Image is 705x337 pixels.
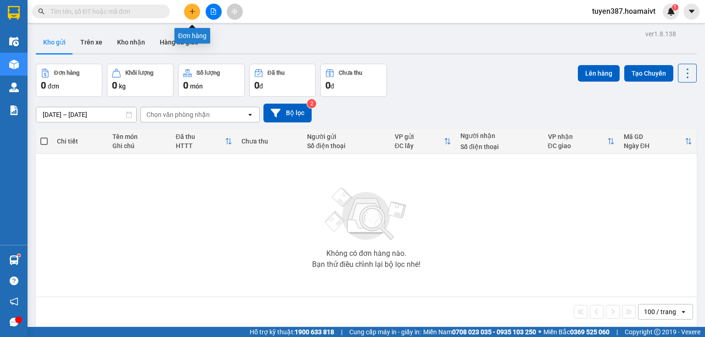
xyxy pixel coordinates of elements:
[624,65,673,82] button: Tạo Chuyến
[178,64,245,97] button: Số lượng0món
[680,308,687,315] svg: open
[152,31,206,53] button: Hàng đã giao
[48,83,59,90] span: đơn
[307,133,386,140] div: Người gửi
[312,261,420,268] div: Bạn thử điều chỉnh lại bộ lọc nhé!
[254,80,259,91] span: 0
[36,31,73,53] button: Kho gửi
[231,8,238,15] span: aim
[41,80,46,91] span: 0
[9,60,19,69] img: warehouse-icon
[538,330,541,334] span: ⚪️
[543,129,619,154] th: Toggle SortBy
[624,142,685,149] div: Ngày ĐH
[667,7,675,16] img: icon-new-feature
[683,4,699,20] button: caret-down
[210,8,217,15] span: file-add
[452,328,536,336] strong: 0708 023 035 - 0935 103 250
[119,83,126,90] span: kg
[390,129,456,154] th: Toggle SortBy
[341,327,342,337] span: |
[619,129,697,154] th: Toggle SortBy
[174,28,210,44] div: Đơn hàng
[624,133,685,140] div: Mã GD
[9,255,19,265] img: warehouse-icon
[673,4,677,11] span: 1
[330,83,334,90] span: đ
[548,142,607,149] div: ĐC giao
[654,329,660,335] span: copyright
[110,31,152,53] button: Kho nhận
[112,142,167,149] div: Ghi chú
[320,64,387,97] button: Chưa thu0đ
[171,129,237,154] th: Toggle SortBy
[17,254,20,257] sup: 1
[246,111,254,118] svg: open
[644,307,676,316] div: 100 / trang
[183,80,188,91] span: 0
[325,80,330,91] span: 0
[395,133,444,140] div: VP gửi
[10,276,18,285] span: question-circle
[395,142,444,149] div: ĐC lấy
[50,6,159,17] input: Tìm tên, số ĐT hoặc mã đơn
[57,138,103,145] div: Chi tiết
[320,182,412,246] img: svg+xml;base64,PHN2ZyBjbGFzcz0ibGlzdC1wbHVnX19zdmciIHhtbG5zPSJodHRwOi8vd3d3LnczLm9yZy8yMDAwL3N2Zy...
[196,70,220,76] div: Số lượng
[176,133,225,140] div: Đã thu
[672,4,678,11] sup: 1
[249,64,316,97] button: Đã thu0đ
[190,83,203,90] span: món
[295,328,334,336] strong: 1900 633 818
[9,83,19,92] img: warehouse-icon
[259,83,263,90] span: đ
[38,8,45,15] span: search
[184,4,200,20] button: plus
[176,142,225,149] div: HTTT
[570,328,610,336] strong: 0369 525 060
[36,107,136,122] input: Select a date range.
[10,297,18,306] span: notification
[307,142,386,149] div: Số điện thoại
[241,138,298,145] div: Chưa thu
[339,70,362,76] div: Chưa thu
[585,6,663,17] span: tuyen387.hoamaivt
[263,104,312,122] button: Bộ lọc
[189,8,196,15] span: plus
[616,327,618,337] span: |
[268,70,285,76] div: Đã thu
[543,327,610,337] span: Miền Bắc
[112,80,117,91] span: 0
[250,327,334,337] span: Hỗ trợ kỹ thuật:
[73,31,110,53] button: Trên xe
[54,70,79,76] div: Đơn hàng
[688,7,696,16] span: caret-down
[8,6,20,20] img: logo-vxr
[227,4,243,20] button: aim
[548,133,607,140] div: VP nhận
[9,105,19,115] img: solution-icon
[36,64,102,97] button: Đơn hàng0đơn
[9,37,19,46] img: warehouse-icon
[423,327,536,337] span: Miền Nam
[206,4,222,20] button: file-add
[460,143,539,150] div: Số điện thoại
[460,132,539,139] div: Người nhận
[307,99,316,108] sup: 2
[112,133,167,140] div: Tên món
[125,70,153,76] div: Khối lượng
[326,250,406,257] div: Không có đơn hàng nào.
[578,65,620,82] button: Lên hàng
[645,29,676,39] div: ver 1.8.138
[10,318,18,326] span: message
[349,327,421,337] span: Cung cấp máy in - giấy in:
[107,64,173,97] button: Khối lượng0kg
[146,110,210,119] div: Chọn văn phòng nhận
